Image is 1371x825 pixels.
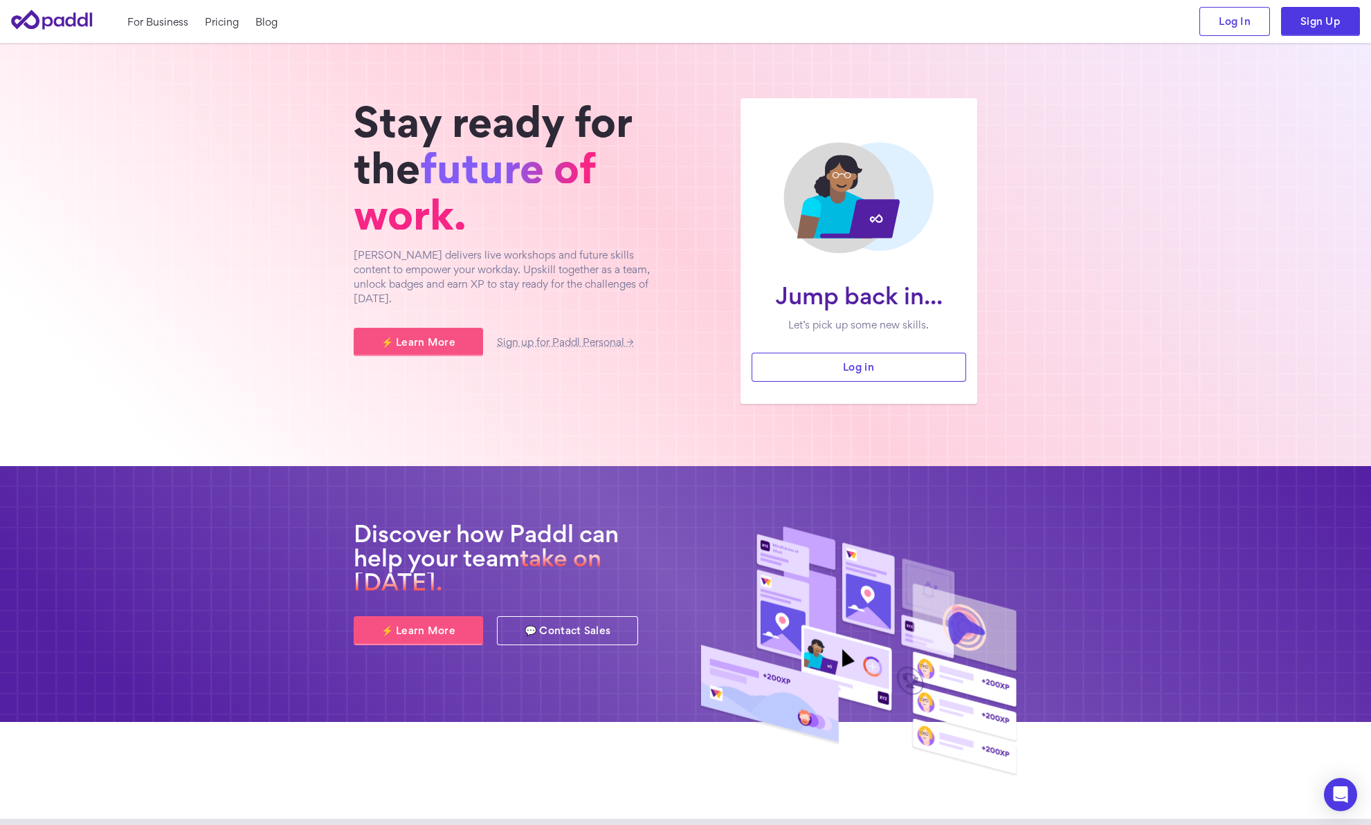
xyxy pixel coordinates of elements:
[752,353,966,382] a: Log in
[1199,7,1270,36] a: Log In
[255,15,278,29] a: Blog
[354,328,483,357] a: ⚡ Learn More
[354,152,596,230] span: future of work.
[127,15,188,29] a: For Business
[205,15,239,29] a: Pricing
[763,317,955,332] p: Let’s pick up some new skills.
[354,521,672,595] h2: Discover how Paddl can help your team
[497,616,638,645] a: 💬 Contact Sales
[763,284,955,308] h1: Jump back in...
[497,338,633,347] a: Sign up for Paddl Personal →
[354,98,672,238] h1: Stay ready for the
[1324,778,1357,811] div: Open Intercom Messenger
[1281,7,1360,36] a: Sign Up
[354,616,483,645] a: ⚡ Learn More
[354,248,672,306] p: [PERSON_NAME] delivers live workshops and future skills content to empower your workday. Upskill ...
